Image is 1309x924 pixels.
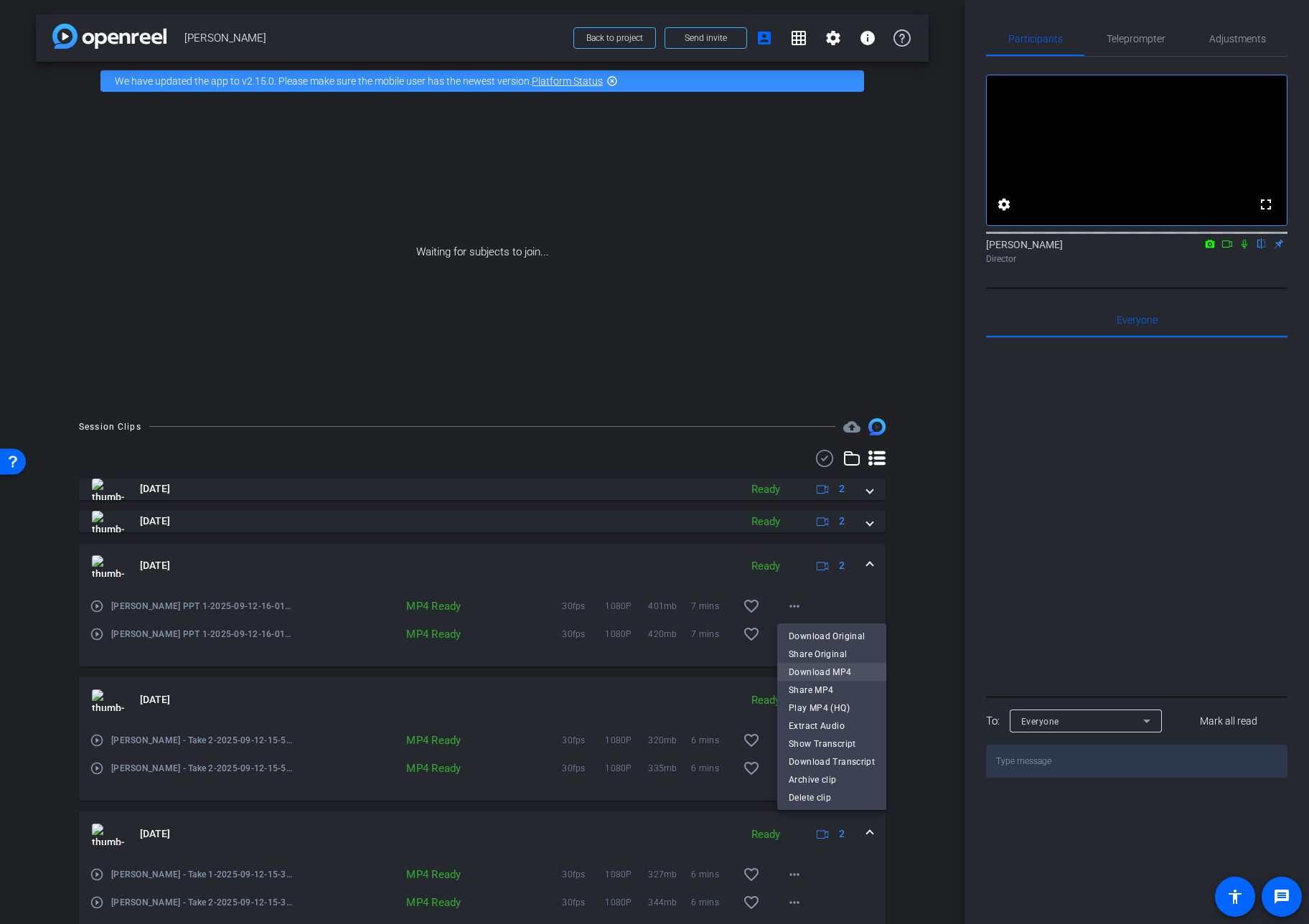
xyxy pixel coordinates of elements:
span: Download Original [789,628,875,645]
span: Extract Audio [789,717,875,735]
span: Share MP4 [789,682,875,699]
span: Archive clip [789,771,875,788]
span: Download Transcript [789,753,875,770]
span: Delete clip [789,789,875,806]
span: Play MP4 (HQ) [789,699,875,717]
span: Share Original [789,646,875,663]
span: Download MP4 [789,664,875,681]
span: Show Transcript [789,735,875,753]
